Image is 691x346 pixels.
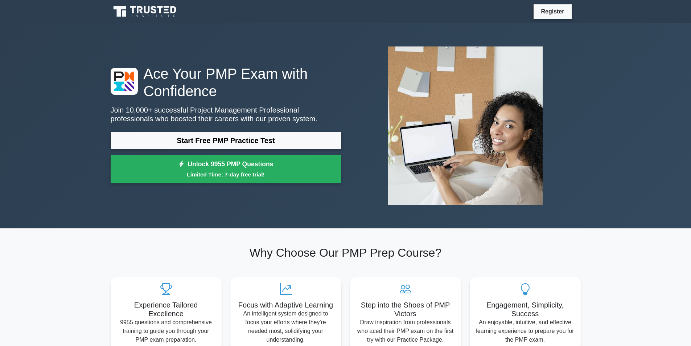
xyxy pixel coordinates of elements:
[236,301,336,309] h5: Focus with Adaptive Learning
[111,65,341,100] h1: Ace Your PMP Exam with Confidence
[476,301,575,318] h5: Engagement, Simplicity, Success
[120,170,332,179] small: Limited Time: 7-day free trial!
[116,301,216,318] h5: Experience Tailored Excellence
[116,318,216,344] p: 9955 questions and comprehensive training to guide you through your PMP exam preparation.
[111,132,341,149] a: Start Free PMP Practice Test
[356,318,455,344] p: Draw inspiration from professionals who aced their PMP exam on the first try with our Practice Pa...
[236,309,336,344] p: An intelligent system designed to focus your efforts where they're needed most, solidifying your ...
[476,318,575,344] p: An enjoyable, intuitive, and effective learning experience to prepare you for the PMP exam.
[536,7,568,16] a: Register
[111,246,581,260] h2: Why Choose Our PMP Prep Course?
[111,155,341,184] a: Unlock 9955 PMP QuestionsLimited Time: 7-day free trial!
[111,106,341,123] p: Join 10,000+ successful Project Management Professional professionals who boosted their careers w...
[356,301,455,318] h5: Step into the Shoes of PMP Victors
